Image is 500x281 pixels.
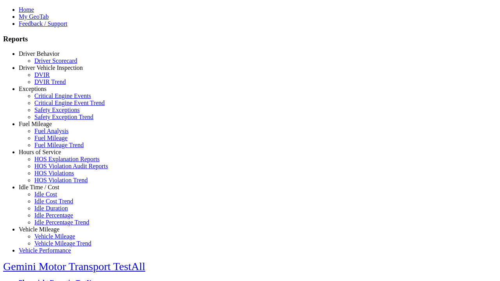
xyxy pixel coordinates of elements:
[34,156,100,162] a: HOS Explanation Reports
[34,219,89,226] a: Idle Percentage Trend
[19,226,59,233] a: Vehicle Mileage
[19,149,61,155] a: Hours of Service
[3,260,145,272] a: Gemini Motor Transport TestAll
[34,212,73,219] a: Idle Percentage
[34,135,68,141] a: Fuel Mileage
[19,64,83,71] a: Driver Vehicle Inspection
[34,142,84,148] a: Fuel Mileage Trend
[34,205,68,212] a: Idle Duration
[34,177,88,183] a: HOS Violation Trend
[19,121,52,127] a: Fuel Mileage
[19,184,59,190] a: Idle Time / Cost
[34,92,91,99] a: Critical Engine Events
[34,170,74,176] a: HOS Violations
[3,35,497,43] h3: Reports
[34,78,66,85] a: DVIR Trend
[19,85,46,92] a: Exceptions
[34,128,69,134] a: Fuel Analysis
[19,6,34,13] a: Home
[34,163,108,169] a: HOS Violation Audit Reports
[34,240,91,247] a: Vehicle Mileage Trend
[34,57,77,64] a: Driver Scorecard
[34,107,80,113] a: Safety Exceptions
[19,50,59,57] a: Driver Behavior
[34,191,57,197] a: Idle Cost
[19,20,67,27] a: Feedback / Support
[19,13,49,20] a: My GeoTab
[34,100,105,106] a: Critical Engine Event Trend
[34,198,73,205] a: Idle Cost Trend
[34,71,50,78] a: DVIR
[34,114,93,120] a: Safety Exception Trend
[34,233,75,240] a: Vehicle Mileage
[19,247,71,254] a: Vehicle Performance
